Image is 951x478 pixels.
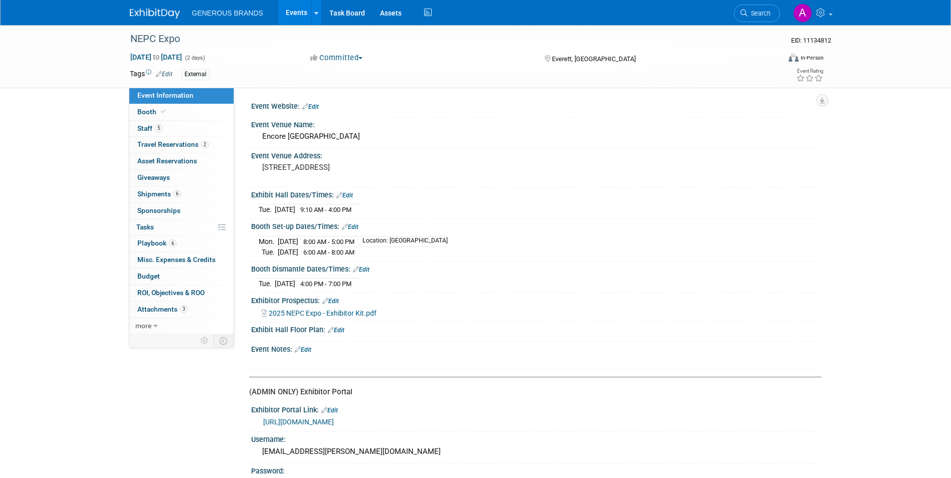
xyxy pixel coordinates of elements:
[130,53,182,62] span: [DATE] [DATE]
[251,293,822,306] div: Exhibitor Prospectus:
[129,285,234,301] a: ROI, Objectives & ROO
[275,279,295,289] td: [DATE]
[328,327,344,334] a: Edit
[137,140,209,148] span: Travel Reservations
[180,305,187,313] span: 3
[262,163,478,172] pre: [STREET_ADDRESS]
[129,302,234,318] a: Attachments3
[251,219,822,232] div: Booth Set-up Dates/Times:
[137,108,168,116] span: Booth
[129,137,234,153] a: Travel Reservations2
[251,148,822,161] div: Event Venue Address:
[137,256,216,264] span: Misc. Expenses & Credits
[251,117,822,130] div: Event Venue Name:
[353,266,369,273] a: Edit
[251,342,822,355] div: Event Notes:
[129,104,234,120] a: Booth
[137,157,197,165] span: Asset Reservations
[156,71,172,78] a: Edit
[184,55,205,61] span: (2 days)
[201,141,209,148] span: 2
[213,334,234,347] td: Toggle Event Tabs
[800,54,824,62] div: In-Person
[263,418,334,426] a: [URL][DOMAIN_NAME]
[322,298,339,305] a: Edit
[129,186,234,202] a: Shipments6
[747,10,771,17] span: Search
[129,170,234,186] a: Giveaways
[259,204,275,215] td: Tue.
[789,54,799,62] img: Format-Inperson.png
[137,124,162,132] span: Staff
[137,239,176,247] span: Playbook
[251,402,822,415] div: Exhibitor Portal Link:
[251,322,822,335] div: Exhibit Hall Floor Plan:
[259,444,814,459] div: [EMAIL_ADDRESS][PERSON_NAME][DOMAIN_NAME]
[734,5,780,22] a: Search
[303,249,354,256] span: 6:00 AM - 8:00 AM
[192,9,263,17] span: GENEROUS BRANDS
[791,37,831,44] span: Event ID: 11134812
[137,91,194,99] span: Event Information
[342,223,358,230] a: Edit
[137,173,170,181] span: Giveaways
[303,238,354,246] span: 8:00 AM - 5:00 PM
[137,305,187,313] span: Attachments
[155,124,162,132] span: 5
[251,99,822,112] div: Event Website:
[336,192,353,199] a: Edit
[135,322,151,330] span: more
[129,153,234,169] a: Asset Reservations
[259,236,278,247] td: Mon.
[151,53,161,61] span: to
[169,240,176,247] span: 6
[300,206,351,213] span: 9:10 AM - 4:00 PM
[259,247,278,258] td: Tue.
[137,289,205,297] span: ROI, Objectives & ROO
[130,9,180,19] img: ExhibitDay
[356,236,448,247] td: Location: [GEOGRAPHIC_DATA]
[129,235,234,252] a: Playbook6
[161,109,166,114] i: Booth reservation complete
[130,69,172,80] td: Tags
[129,88,234,104] a: Event Information
[129,269,234,285] a: Budget
[136,223,154,231] span: Tasks
[793,4,812,23] img: Astrid Aguayo
[275,204,295,215] td: [DATE]
[295,346,311,353] a: Edit
[796,69,823,74] div: Event Rating
[181,69,210,80] div: External
[552,55,636,63] span: Everett, [GEOGRAPHIC_DATA]
[307,53,366,63] button: Committed
[127,30,765,48] div: NEPC Expo
[259,129,814,144] div: Encore [GEOGRAPHIC_DATA]
[129,203,234,219] a: Sponsorships
[278,247,298,258] td: [DATE]
[137,206,180,214] span: Sponsorships
[251,432,822,444] div: Username:
[249,387,814,397] div: (ADMIN ONLY) Exhibitor Portal
[129,252,234,268] a: Misc. Expenses & Credits
[262,309,376,317] a: 2025 NEPC Expo - Exhibitor Kit.pdf
[302,103,319,110] a: Edit
[129,121,234,137] a: Staff5
[173,190,181,197] span: 6
[129,318,234,334] a: more
[251,187,822,200] div: Exhibit Hall Dates/Times:
[269,309,376,317] span: 2025 NEPC Expo - Exhibitor Kit.pdf
[196,334,214,347] td: Personalize Event Tab Strip
[259,279,275,289] td: Tue.
[251,262,822,275] div: Booth Dismantle Dates/Times:
[251,463,822,476] div: Password:
[129,219,234,235] a: Tasks
[300,280,351,288] span: 4:00 PM - 7:00 PM
[721,52,824,67] div: Event Format
[321,407,338,414] a: Edit
[278,236,298,247] td: [DATE]
[137,272,160,280] span: Budget
[137,190,181,198] span: Shipments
